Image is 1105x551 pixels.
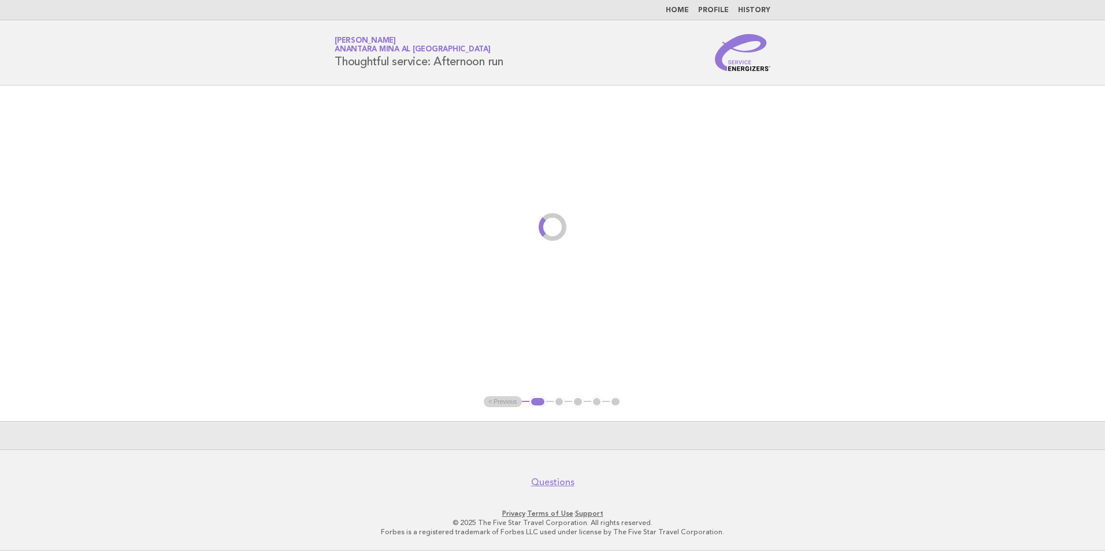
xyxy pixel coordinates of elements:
h1: Thoughtful service: Afternoon run [335,38,503,68]
a: Home [666,7,689,14]
p: © 2025 The Five Star Travel Corporation. All rights reserved. [199,518,906,527]
a: Support [575,509,603,518]
a: Questions [531,476,574,488]
a: Terms of Use [527,509,573,518]
img: Service Energizers [715,34,770,71]
span: Anantara Mina al [GEOGRAPHIC_DATA] [335,46,491,54]
p: · · [199,509,906,518]
p: Forbes is a registered trademark of Forbes LLC used under license by The Five Star Travel Corpora... [199,527,906,537]
a: [PERSON_NAME]Anantara Mina al [GEOGRAPHIC_DATA] [335,37,491,53]
a: Privacy [502,509,525,518]
a: Profile [698,7,729,14]
a: History [738,7,770,14]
